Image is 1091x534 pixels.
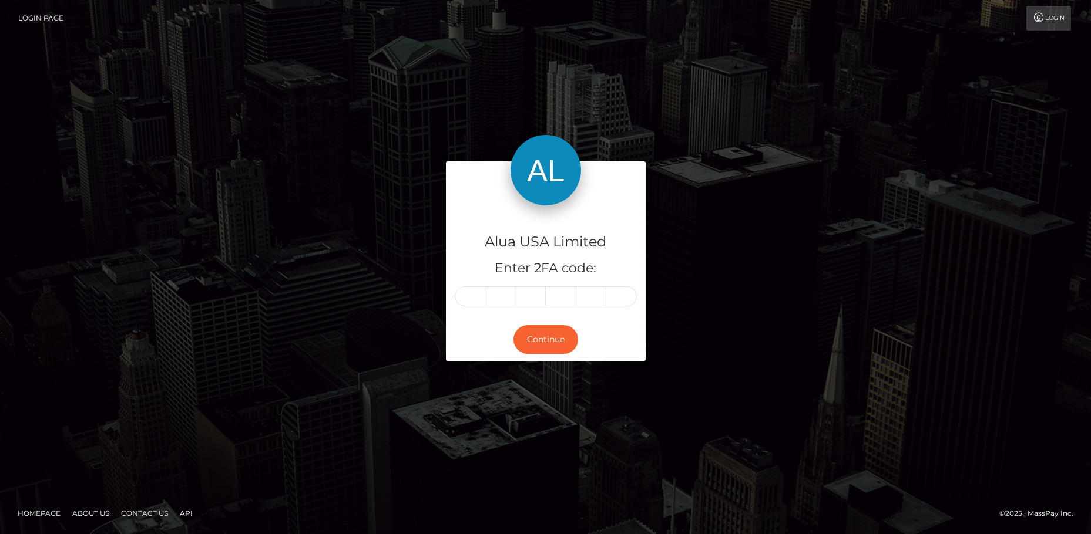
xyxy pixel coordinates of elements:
[13,504,65,522] a: Homepage
[68,504,114,522] a: About Us
[511,135,581,205] img: Alua USA Limited
[18,6,63,31] a: Login Page
[455,232,637,252] h4: Alua USA Limited
[455,259,637,278] h5: Enter 2FA code:
[513,325,578,354] button: Continue
[1026,6,1071,31] a: Login
[116,504,173,522] a: Contact Us
[175,504,197,522] a: API
[999,507,1082,520] div: © 2025 , MassPay Inc.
